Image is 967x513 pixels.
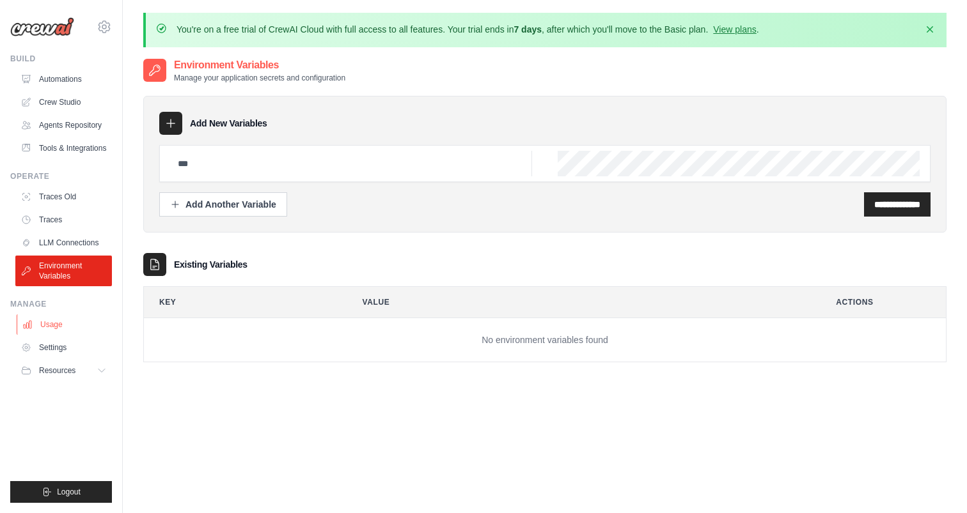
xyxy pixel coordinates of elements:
[821,287,946,318] th: Actions
[144,318,946,362] td: No environment variables found
[10,299,112,309] div: Manage
[15,337,112,358] a: Settings
[15,92,112,112] a: Crew Studio
[10,171,112,181] div: Operate
[15,256,112,286] a: Environment Variables
[39,365,75,376] span: Resources
[15,210,112,230] a: Traces
[10,17,74,36] img: Logo
[15,138,112,158] a: Tools & Integrations
[15,115,112,135] a: Agents Repository
[174,57,345,73] h2: Environment Variables
[10,481,112,503] button: Logout
[57,487,81,497] span: Logout
[174,73,345,83] p: Manage your application secrets and configuration
[15,233,112,253] a: LLM Connections
[514,24,542,34] strong: 7 days
[15,187,112,207] a: Traces Old
[713,24,756,34] a: View plans
[177,23,759,36] p: You're on a free trial of CrewAI Cloud with full access to all features. Your trial ends in , aft...
[174,258,248,271] h3: Existing Variables
[190,117,267,130] h3: Add New Variables
[17,314,113,335] a: Usage
[10,54,112,64] div: Build
[144,287,337,318] th: Key
[15,69,112,89] a: Automations
[347,287,811,318] th: Value
[159,192,287,217] button: Add Another Variable
[15,360,112,381] button: Resources
[170,198,276,211] div: Add Another Variable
